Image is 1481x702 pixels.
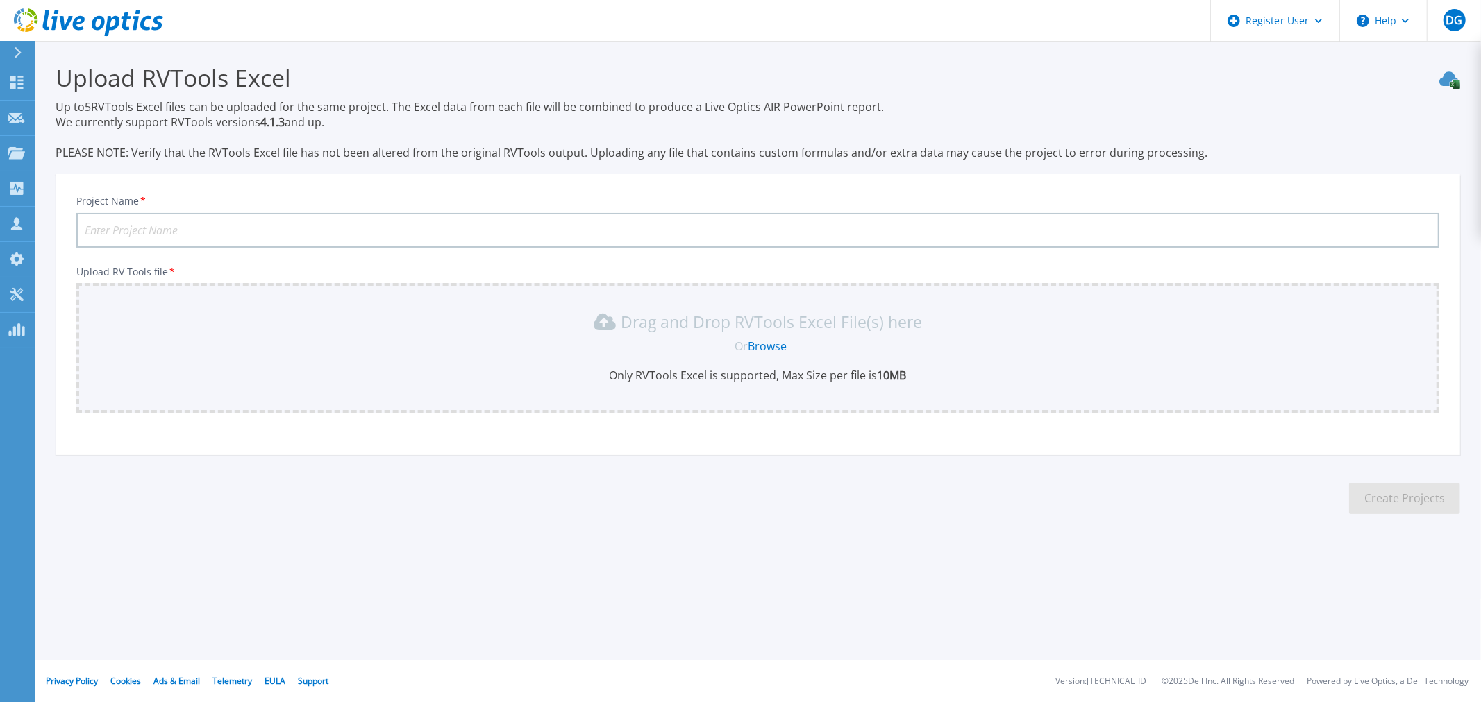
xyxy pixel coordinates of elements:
[735,339,748,354] span: Or
[56,62,1460,94] h3: Upload RVTools Excel
[1446,15,1462,26] span: DG
[110,675,141,687] a: Cookies
[1055,677,1149,686] li: Version: [TECHNICAL_ID]
[748,339,787,354] a: Browse
[298,675,328,687] a: Support
[1349,483,1460,514] button: Create Projects
[76,266,1439,277] p: Upload RV Tools file
[85,368,1431,383] p: Only RVTools Excel is supported, Max Size per file is
[621,315,923,329] p: Drag and Drop RVTools Excel File(s) here
[76,213,1439,248] input: Enter Project Name
[1307,677,1469,686] li: Powered by Live Optics, a Dell Technology
[153,675,200,687] a: Ads & Email
[260,114,285,130] strong: 4.1.3
[265,675,285,687] a: EULA
[1162,677,1294,686] li: © 2025 Dell Inc. All Rights Reserved
[76,196,147,206] label: Project Name
[85,311,1431,383] div: Drag and Drop RVTools Excel File(s) here OrBrowseOnly RVTools Excel is supported, Max Size per fi...
[56,99,1460,160] p: Up to 5 RVTools Excel files can be uploaded for the same project. The Excel data from each file w...
[46,675,98,687] a: Privacy Policy
[878,368,907,383] b: 10MB
[212,675,252,687] a: Telemetry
